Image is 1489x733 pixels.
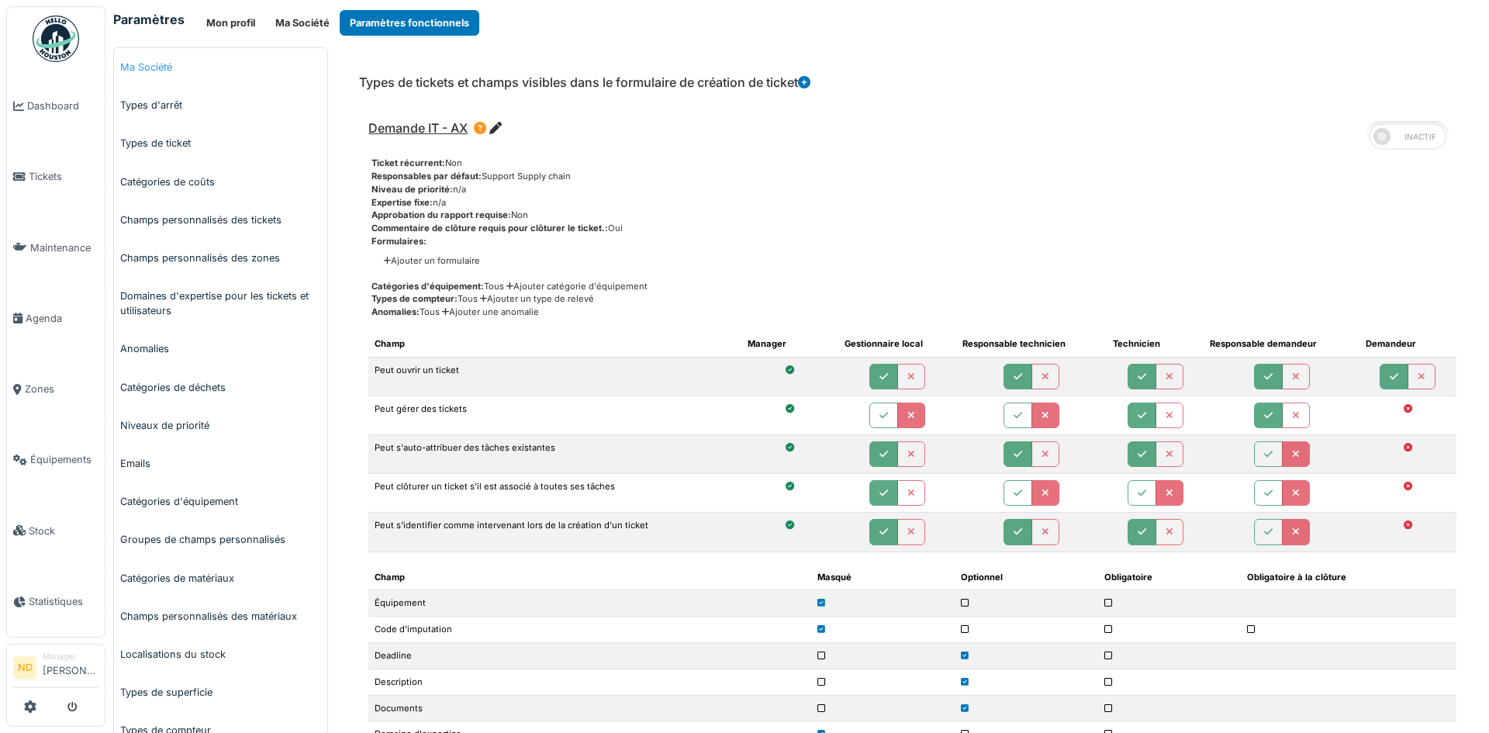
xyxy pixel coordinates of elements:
[26,311,98,326] span: Agenda
[368,695,810,721] td: Documents
[1204,331,1359,357] th: Responsable demandeur
[368,565,810,590] th: Champ
[371,209,511,220] span: Approbation du rapport requise:
[7,71,105,141] a: Dashboard
[113,12,185,27] h6: Paramètres
[371,171,482,182] span: Responsables par défaut:
[368,617,810,643] td: Code d'imputation
[114,597,327,635] a: Champs personnalisés des matériaux
[371,196,1456,209] div: n/a
[7,283,105,354] a: Agenda
[371,223,608,233] span: Commentaire de clôture requis pour clôturer le ticket.:
[1098,565,1242,590] th: Obligatoire
[368,120,468,136] span: Demande IT - AX
[114,635,327,673] a: Localisations du stock
[114,673,327,711] a: Types de superficie
[7,213,105,283] a: Maintenance
[29,594,98,609] span: Statistiques
[114,163,327,201] a: Catégories de coûts
[371,209,1456,222] div: Non
[371,292,1456,306] div: Tous
[114,48,327,86] a: Ma Société
[114,368,327,406] a: Catégories de déchets
[368,643,810,669] td: Deadline
[368,435,741,474] td: Peut s'auto-attribuer des tâches existantes
[741,331,838,357] th: Manager
[838,331,956,357] th: Gestionnaire local
[371,281,484,292] span: Catégories d'équipement:
[371,184,453,195] span: Niveau de priorité:
[25,382,98,396] span: Zones
[114,330,327,368] a: Anomalies
[371,170,1456,183] div: Support Supply chain
[13,656,36,679] li: ND
[956,331,1107,357] th: Responsable technicien
[368,513,741,551] td: Peut s'identifier comme intervenant lors de la création d'un ticket
[1359,331,1456,357] th: Demandeur
[114,239,327,277] a: Champs personnalisés des zones
[371,157,445,168] span: Ticket récurrent:
[1241,565,1456,590] th: Obligatoire à la clôture
[114,559,327,597] a: Catégories de matériaux
[478,293,594,304] a: Ajouter un type de relevé
[371,236,427,247] span: Formulaires:
[7,566,105,637] a: Statistiques
[368,474,741,513] td: Peut clôturer un ticket s'il est associé à toutes ses tâches
[371,197,433,208] span: Expertise fixe:
[43,651,98,662] div: Manager
[371,183,1456,196] div: n/a
[29,524,98,538] span: Stock
[114,482,327,520] a: Catégories d'équipement
[114,444,327,482] a: Emails
[196,10,265,36] button: Mon profil
[114,406,327,444] a: Niveaux de priorité
[27,99,98,113] span: Dashboard
[368,590,810,617] td: Équipement
[7,424,105,495] a: Équipements
[114,201,327,239] a: Champs personnalisés des tickets
[368,331,741,357] th: Champ
[114,124,327,162] a: Types de ticket
[371,157,1456,170] div: Non
[811,565,955,590] th: Masqué
[368,396,741,434] td: Peut gérer des tickets
[371,280,1456,293] div: Tous
[7,354,105,424] a: Zones
[371,293,458,304] span: Types de compteur:
[30,452,98,467] span: Équipements
[7,496,105,566] a: Stock
[371,306,1456,319] div: Tous
[114,277,327,330] a: Domaines d'expertise pour les tickets et utilisateurs
[340,10,479,36] button: Paramètres fonctionnels
[13,651,98,688] a: ND Manager[PERSON_NAME]
[43,651,98,684] li: [PERSON_NAME]
[1107,331,1204,357] th: Technicien
[7,141,105,212] a: Tickets
[29,169,98,184] span: Tickets
[368,669,810,695] td: Description
[114,86,327,124] a: Types d'arrêt
[955,565,1098,590] th: Optionnel
[114,520,327,558] a: Groupes de champs personnalisés
[371,222,1456,235] div: Oui
[33,16,79,62] img: Badge_color-CXgf-gQk.svg
[30,240,98,255] span: Maintenance
[440,306,539,317] a: Ajouter une anomalie
[384,254,480,268] a: Ajouter un formulaire
[368,357,741,396] td: Peut ouvrir un ticket
[371,306,420,317] span: Anomalies:
[359,75,810,90] h6: Types de tickets et champs visibles dans le formulaire de création de ticket
[504,281,648,292] a: Ajouter catégorie d'équipement
[265,10,340,36] button: Ma Société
